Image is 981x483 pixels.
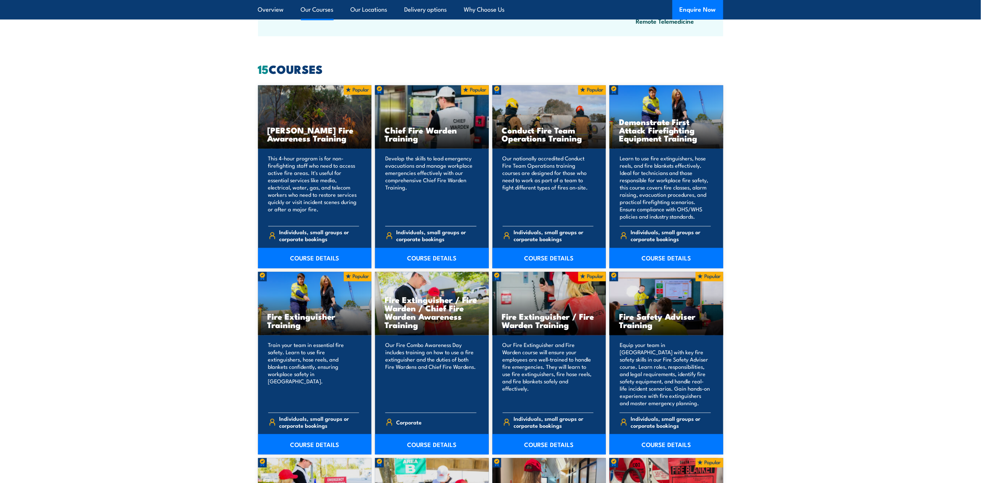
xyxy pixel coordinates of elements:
[397,229,477,243] span: Individuals, small groups or corporate bookings
[492,434,606,455] a: COURSE DETAILS
[610,248,723,268] a: COURSE DETAILS
[503,155,594,220] p: Our nationally accredited Conduct Fire Team Operations training courses are designed for those wh...
[619,117,714,143] h3: Demonstrate First Attack Firefighting Equipment Training
[268,342,359,407] p: Train your team in essential fire safety. Learn to use fire extinguishers, hose reels, and blanke...
[620,155,711,220] p: Learn to use fire extinguishers, hose reels, and fire blankets effectively. Ideal for technicians...
[620,342,711,407] p: Equip your team in [GEOGRAPHIC_DATA] with key fire safety skills in our Fire Safety Adviser cours...
[514,229,594,243] span: Individuals, small groups or corporate bookings
[375,248,489,268] a: COURSE DETAILS
[268,312,362,329] h3: Fire Extinguisher Training
[610,434,723,455] a: COURSE DETAILS
[279,415,359,429] span: Individuals, small groups or corporate bookings
[397,417,422,428] span: Corporate
[619,312,714,329] h3: Fire Safety Adviser Training
[385,296,479,329] h3: Fire Extinguisher / Fire Warden / Chief Fire Warden Awareness Training
[385,126,479,143] h3: Chief Fire Warden Training
[631,229,711,243] span: Individuals, small groups or corporate bookings
[503,342,594,407] p: Our Fire Extinguisher and Fire Warden course will ensure your employees are well-trained to handl...
[279,229,359,243] span: Individuals, small groups or corporate bookings
[258,64,723,74] h2: COURSES
[268,155,359,220] p: This 4-hour program is for non-firefighting staff who need to access active fire areas. It's usef...
[492,248,606,268] a: COURSE DETAILS
[258,434,372,455] a: COURSE DETAILS
[502,126,597,143] h3: Conduct Fire Team Operations Training
[385,155,477,220] p: Develop the skills to lead emergency evacuations and manage workplace emergencies effectively wit...
[258,248,372,268] a: COURSE DETAILS
[268,126,362,143] h3: [PERSON_NAME] Fire Awareness Training
[385,342,477,407] p: Our Fire Combo Awareness Day includes training on how to use a fire extinguisher and the duties o...
[375,434,489,455] a: COURSE DETAILS
[631,415,711,429] span: Individuals, small groups or corporate bookings
[514,415,594,429] span: Individuals, small groups or corporate bookings
[258,60,269,78] strong: 15
[502,312,597,329] h3: Fire Extinguisher / Fire Warden Training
